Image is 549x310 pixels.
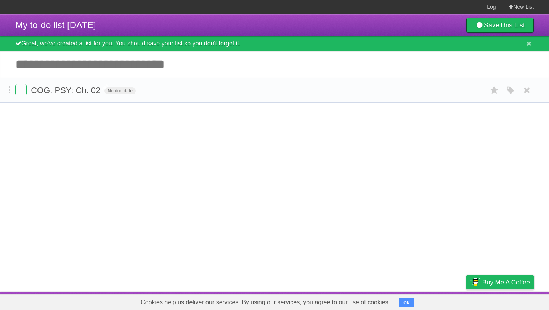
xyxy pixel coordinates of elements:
button: OK [399,298,414,307]
img: Buy me a coffee [470,276,480,289]
a: SaveThis List [466,18,534,33]
label: Star task [487,84,502,97]
span: No due date [104,87,135,94]
span: Buy me a coffee [482,276,530,289]
a: Developers [390,294,421,308]
span: My to-do list [DATE] [15,20,96,30]
a: Terms [430,294,447,308]
span: COG. PSY: Ch. 02 [31,86,102,95]
a: Buy me a coffee [466,275,534,289]
label: Done [15,84,27,95]
a: Privacy [456,294,476,308]
a: About [365,294,381,308]
b: This List [499,21,525,29]
span: Cookies help us deliver our services. By using our services, you agree to our use of cookies. [133,295,398,310]
a: Suggest a feature [486,294,534,308]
